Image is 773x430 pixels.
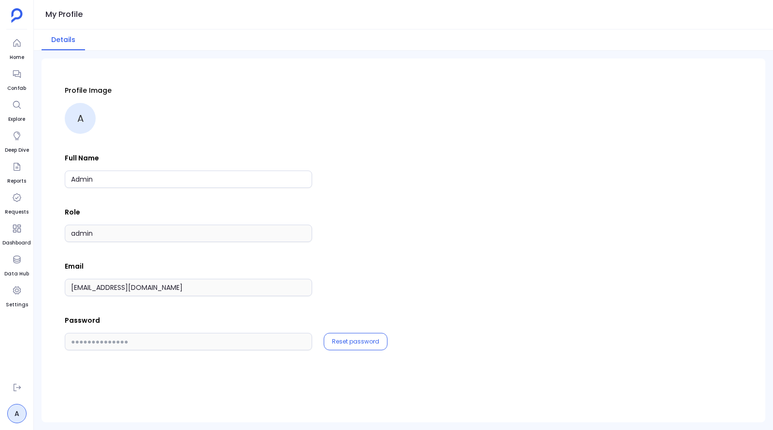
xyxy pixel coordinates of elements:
span: Dashboard [2,239,31,247]
p: Email [65,261,742,271]
h1: My Profile [45,8,83,21]
p: Password [65,315,742,325]
a: Confab [7,65,26,92]
a: A [7,404,27,423]
a: Reports [7,158,26,185]
span: Explore [8,115,26,123]
img: petavue logo [11,8,23,23]
input: Email [65,279,312,296]
a: Explore [8,96,26,123]
span: Deep Dive [5,146,29,154]
span: Settings [6,301,28,309]
p: Full Name [65,153,742,163]
span: Confab [7,85,26,92]
input: ●●●●●●●●●●●●●● [65,333,312,350]
input: Full Name [65,171,312,188]
p: Role [65,207,742,217]
span: Data Hub [4,270,29,278]
a: Requests [5,189,29,216]
div: A [65,103,96,134]
button: Details [42,29,85,50]
a: Dashboard [2,220,31,247]
span: Reports [7,177,26,185]
button: Reset password [332,338,379,345]
a: Home [8,34,26,61]
span: Home [8,54,26,61]
a: Deep Dive [5,127,29,154]
p: Profile Image [65,86,742,95]
input: Role [65,225,312,242]
span: Requests [5,208,29,216]
a: Data Hub [4,251,29,278]
a: Settings [6,282,28,309]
